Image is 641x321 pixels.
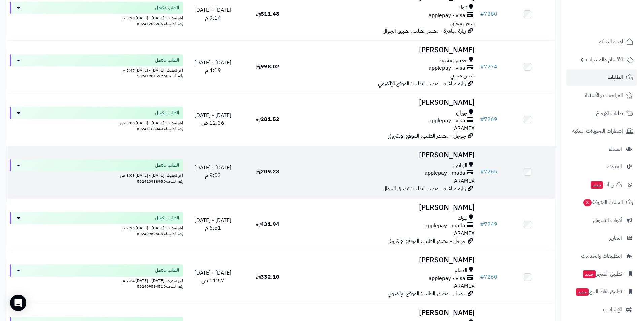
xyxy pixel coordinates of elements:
[194,216,232,232] span: [DATE] - [DATE] 6:51 م
[583,270,596,278] span: جديد
[425,222,465,230] span: applepay - mada
[609,144,622,154] span: العملاء
[429,275,465,282] span: applepay - visa
[603,305,622,314] span: الإعدادات
[458,214,467,222] span: تبوك
[256,220,279,228] span: 431.94
[582,269,622,279] span: تطبيق المتجر
[298,204,475,212] h3: [PERSON_NAME]
[137,178,183,184] span: رقم الشحنة: 50241093895
[480,273,497,281] a: #7260
[593,216,622,225] span: أدوات التسويق
[455,267,467,275] span: الدمام
[10,224,183,231] div: اخر تحديث: [DATE] - [DATE] 7:26 م
[454,177,475,185] span: ARAMEX
[566,141,637,157] a: العملاء
[155,57,179,64] span: الطلب مكتمل
[194,269,232,285] span: [DATE] - [DATE] 11:57 ص
[480,63,484,71] span: #
[598,37,623,46] span: لوحة التحكم
[566,69,637,86] a: الطلبات
[608,73,623,82] span: الطلبات
[137,231,183,237] span: رقم الشحنة: 50240959565
[454,282,475,290] span: ARAMEX
[458,4,467,12] span: تبوك
[583,199,592,206] span: 3
[388,290,466,298] span: جوجل - مصدر الطلب: الموقع الإلكتروني
[256,63,279,71] span: 998.02
[388,132,466,140] span: جوجل - مصدر الطلب: الموقع الإلكتروني
[566,194,637,211] a: السلات المتروكة3
[566,34,637,50] a: لوحة التحكم
[566,212,637,228] a: أدوات التسويق
[194,111,232,127] span: [DATE] - [DATE] 12:36 ص
[566,248,637,264] a: التطبيقات والخدمات
[298,309,475,317] h3: [PERSON_NAME]
[378,79,466,88] span: زيارة مباشرة - مصدر الطلب: الموقع الإلكتروني
[137,283,183,289] span: رقم الشحنة: 50240959451
[590,180,622,189] span: وآتس آب
[566,266,637,282] a: تطبيق المتجرجديد
[298,46,475,54] h3: [PERSON_NAME]
[453,162,467,169] span: الرياض
[566,159,637,175] a: المدونة
[155,109,179,116] span: الطلب مكتمل
[194,59,232,74] span: [DATE] - [DATE] 4:19 م
[429,64,465,72] span: applepay - visa
[566,301,637,318] a: الإعدادات
[586,55,623,64] span: الأقسام والمنتجات
[137,126,183,132] span: رقم الشحنة: 50241168040
[383,27,466,35] span: زيارة مباشرة - مصدر الطلب: تطبيق الجوال
[575,287,622,296] span: تطبيق نقاط البيع
[566,230,637,246] a: التقارير
[450,19,475,27] span: شحن مجاني
[581,251,622,261] span: التطبيقات والخدمات
[607,162,622,171] span: المدونة
[256,115,279,123] span: 281.52
[585,91,623,100] span: المراجعات والأسئلة
[10,277,183,284] div: اخر تحديث: [DATE] - [DATE] 7:24 م
[155,267,179,274] span: الطلب مكتمل
[256,10,279,18] span: 511.48
[566,123,637,139] a: إشعارات التحويلات البنكية
[137,73,183,79] span: رقم الشحنة: 50241201522
[583,198,623,207] span: السلات المتروكة
[454,124,475,132] span: ARAMEX
[609,233,622,243] span: التقارير
[256,273,279,281] span: 332.10
[480,10,484,18] span: #
[298,256,475,264] h3: [PERSON_NAME]
[480,168,484,176] span: #
[480,10,497,18] a: #7280
[383,185,466,193] span: زيارة مباشرة - مصدر الطلب: تطبيق الجوال
[429,117,465,125] span: applepay - visa
[572,126,623,136] span: إشعارات التحويلات البنكية
[10,66,183,73] div: اخر تحديث: [DATE] - [DATE] 5:47 م
[194,6,232,22] span: [DATE] - [DATE] 9:14 م
[155,215,179,221] span: الطلب مكتمل
[566,176,637,193] a: وآتس آبجديد
[591,181,603,189] span: جديد
[439,57,467,64] span: خميس مشيط
[388,237,466,245] span: جوجل - مصدر الطلب: الموقع الإلكتروني
[137,21,183,27] span: رقم الشحنة: 50241209266
[480,168,497,176] a: #7265
[425,169,465,177] span: applepay - mada
[298,99,475,106] h3: [PERSON_NAME]
[480,220,497,228] a: #7249
[256,168,279,176] span: 209.23
[155,162,179,169] span: الطلب مكتمل
[596,108,623,118] span: طلبات الإرجاع
[194,164,232,180] span: [DATE] - [DATE] 9:03 م
[480,63,497,71] a: #7274
[480,220,484,228] span: #
[566,284,637,300] a: تطبيق نقاط البيعجديد
[456,109,467,117] span: جيزان
[480,273,484,281] span: #
[298,151,475,159] h3: [PERSON_NAME]
[10,171,183,179] div: اخر تحديث: [DATE] - [DATE] 8:09 ص
[10,14,183,21] div: اخر تحديث: [DATE] - [DATE] 9:20 م
[566,87,637,103] a: المراجعات والأسئلة
[576,288,589,296] span: جديد
[480,115,484,123] span: #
